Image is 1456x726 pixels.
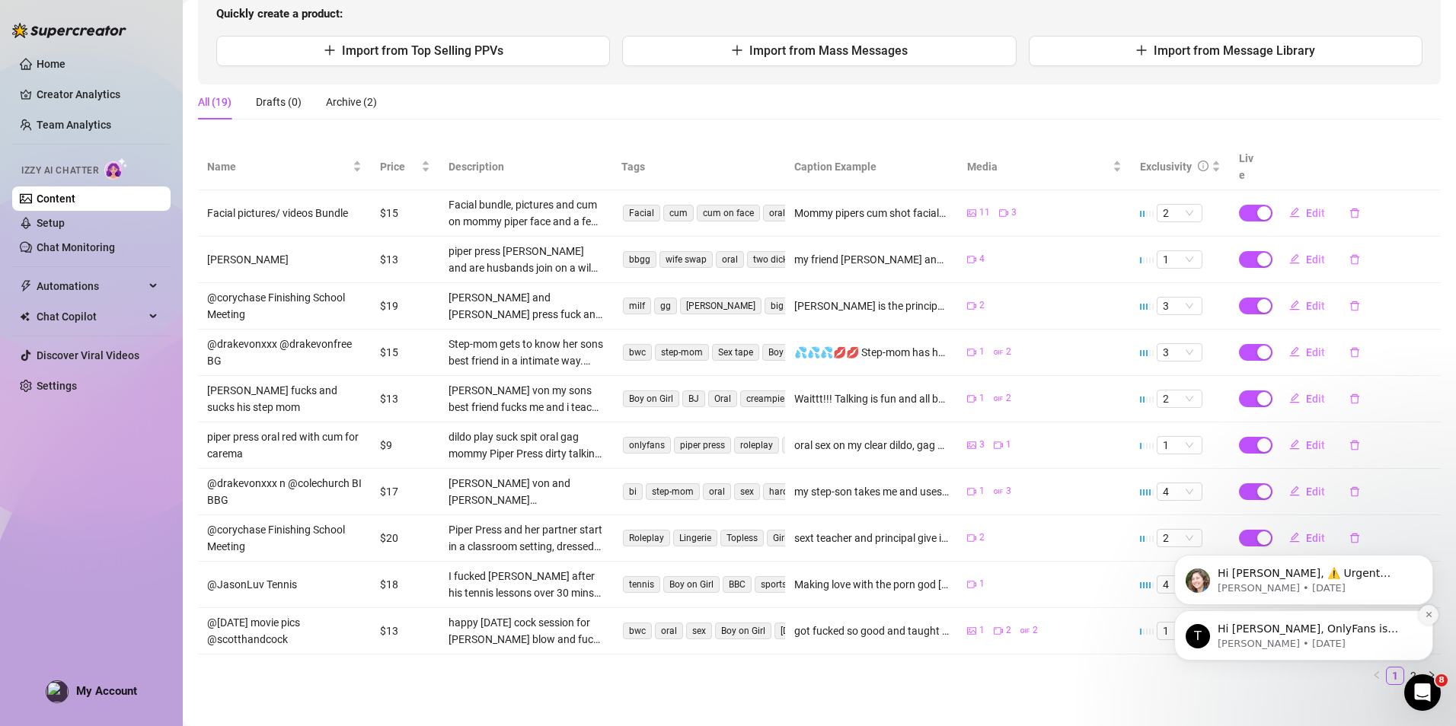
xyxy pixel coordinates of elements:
[1289,439,1300,450] span: edit
[623,205,660,221] span: Facial
[979,298,985,313] span: 2
[1349,347,1360,358] span: delete
[1011,205,1017,220] span: 3
[794,576,949,593] div: Making love with the porn god [PERSON_NAME] and his huge BBC mommy [PERSON_NAME] takes all of it ...
[1306,346,1325,358] span: Edit
[967,394,976,403] span: video-camera
[663,205,694,221] span: cum
[449,521,603,555] div: Piper Press and her partner start in a classroom setting, dressed in a sexy teacher role-play wit...
[1135,44,1148,56] span: plus
[785,144,958,190] th: Caption Example
[708,390,737,407] span: Oral
[654,298,677,314] span: gg
[37,119,111,131] a: Team Analytics
[1277,201,1337,225] button: Edit
[1140,158,1192,175] div: Exclusivity
[1277,294,1337,318] button: Edit
[994,348,1003,357] span: gif
[216,36,610,66] button: Import from Top Selling PPVs
[1277,340,1337,365] button: Edit
[371,422,439,469] td: $9
[1230,144,1268,190] th: Live
[371,515,439,562] td: $20
[623,344,652,361] span: bwc
[731,44,743,56] span: plus
[1020,626,1030,635] span: gif
[1277,433,1337,457] button: Edit
[1306,300,1325,312] span: Edit
[623,390,679,407] span: Boy on Girl
[1349,440,1360,451] span: delete
[342,43,503,58] span: Import from Top Selling PPVs
[967,255,976,264] span: video-camera
[1306,207,1325,219] span: Edit
[371,562,439,608] td: $18
[12,23,126,38] img: logo-BBDzfeDw.svg
[673,530,717,546] span: Lingerie
[612,144,785,190] th: Tags
[734,483,760,500] span: sex
[794,623,949,639] div: got fucked so good and taught to eat the dildo and his cock as he used me so good. oral and fuck ...
[749,43,908,58] span: Import from Mass Messages
[371,469,439,515] td: $17
[712,344,759,361] span: Sex tape
[967,441,976,450] span: picture
[1289,300,1300,310] span: edit
[794,344,949,361] div: 💦💦💦💋💋 Step-mom has her way with her sons bff and he rocks my pussie, i ended up fucking him so go...
[449,568,603,601] div: I fucked [PERSON_NAME] after his tennis lessons over 30 mins of my pink pussie streched out with ...
[1163,390,1196,407] span: 2
[967,209,976,218] span: picture
[449,196,603,230] div: Facial bundle, pictures and cum on mommy piper face and a few videos of cum facials. sex with ora...
[1337,433,1372,457] button: delete
[37,304,145,329] span: Chat Copilot
[371,283,439,330] td: $19
[794,483,949,500] div: my step-son takes me and uses my pussie so good they had me cum all over. Then i taught them to b...
[324,44,336,56] span: plus
[198,469,371,515] td: @drakevonxxx n @colechurch BI BBG
[747,251,798,268] span: two dicks
[21,164,98,178] span: Izzy AI Chatter
[623,437,671,454] span: onlyfans
[198,237,371,283] td: [PERSON_NAME]
[655,623,683,639] span: oral
[198,608,371,654] td: @[DATE] movie pics @scotthandcock
[1198,161,1209,171] span: info-circle
[1163,298,1196,314] span: 3
[371,237,439,283] td: $13
[979,530,985,545] span: 2
[1163,437,1196,454] span: 1
[1006,623,1011,638] span: 2
[1306,439,1325,451] span: Edit
[979,252,985,266] span: 4
[1349,393,1360,404] span: delete
[198,283,371,330] td: @corychase Finishing School Meeting
[380,158,418,175] span: Price
[46,681,68,702] img: profilePics%2FJlYwrGs786TW8EdlRX5ypDGEmrD2.jpeg
[449,475,603,508] div: [PERSON_NAME] von and [PERSON_NAME] [DEMOGRAPHIC_DATA] wreck step-mom crazy wild, i get them to s...
[703,483,731,500] span: oral
[623,483,643,500] span: bi
[655,344,709,361] span: step-mom
[198,376,371,422] td: [PERSON_NAME] fucks and sucks his step mom
[680,298,762,314] span: [PERSON_NAME]
[623,251,656,268] span: bbgg
[762,344,819,361] span: Boy on Girl
[371,190,439,237] td: $15
[623,623,652,639] span: bwc
[979,205,990,220] span: 11
[104,158,128,180] img: AI Chatter
[439,144,612,190] th: Description
[1435,674,1448,686] span: 8
[622,36,1016,66] button: Import from Mass Messages
[755,576,793,593] span: sports
[1306,393,1325,405] span: Edit
[794,530,949,546] div: sext teacher and principal give instructions for [PERSON_NAME] to cum. 10 mis video we touch are ...
[794,390,949,407] div: Waittt!!! Talking is fun and all but don’t you wanna see me go crazy with my son’s bestie?😈💦 this...
[994,394,1003,403] span: gif
[37,349,139,361] a: Discover Viral Videos
[20,280,32,292] span: thunderbolt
